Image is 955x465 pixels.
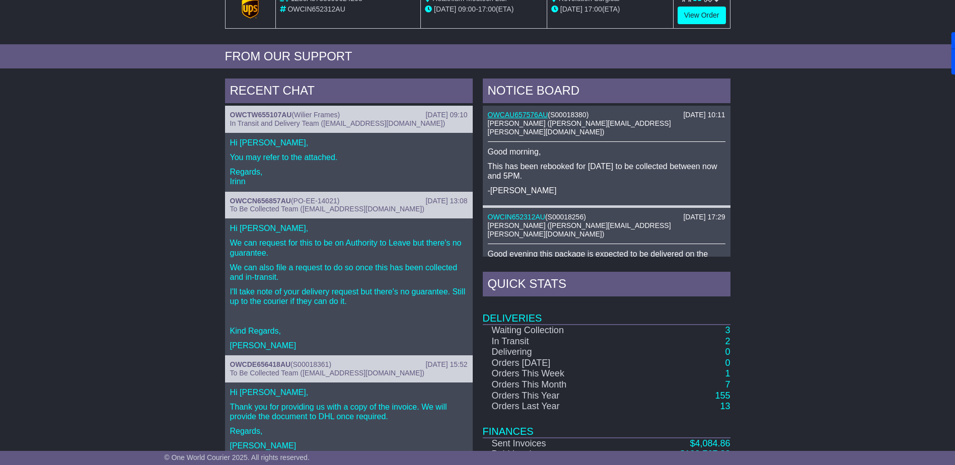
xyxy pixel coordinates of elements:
p: Regards, [230,426,468,436]
p: You may refer to the attached. [230,152,468,162]
p: Hi [PERSON_NAME], [230,387,468,397]
div: [DATE] 15:52 [425,360,467,369]
div: - (ETA) [425,4,543,15]
div: [DATE] 17:29 [683,213,725,221]
div: ( ) [230,360,468,369]
a: 7 [725,379,730,390]
span: [PERSON_NAME] ([PERSON_NAME][EMAIL_ADDRESS][PERSON_NAME][DOMAIN_NAME]) [488,221,671,238]
span: OWCIN652312AU [287,5,345,13]
p: We can request for this to be on Authority to Leave but there's no guarantee. [230,238,468,257]
p: Hi [PERSON_NAME], [230,138,468,147]
td: Paid Invoices [483,449,628,460]
span: 09:00 [458,5,476,13]
span: S00018256 [548,213,584,221]
div: FROM OUR SUPPORT [225,49,730,64]
p: -[PERSON_NAME] [488,186,725,195]
span: 4,084.86 [695,438,730,448]
a: OWCIN652312AU [488,213,545,221]
td: Waiting Collection [483,325,628,336]
td: Finances [483,412,730,438]
a: 13 [720,401,730,411]
a: View Order [678,7,726,24]
span: Wilier Frames [294,111,337,119]
div: [DATE] 10:11 [683,111,725,119]
a: OWCAU657576AU [488,111,548,119]
td: In Transit [483,336,628,347]
div: [DATE] 09:10 [425,111,467,119]
a: OWCDE656418AU [230,360,291,368]
p: Kind Regards, [230,326,468,336]
a: OWCTW655107AU [230,111,292,119]
div: NOTICE BOARD [483,79,730,106]
p: We can also file a request to do so once this has been collected and in-transit. [230,263,468,282]
td: Deliveries [483,299,730,325]
div: ( ) [488,111,725,119]
p: Good morning, [488,147,725,157]
a: OWCCN656857AU [230,197,291,205]
td: Sent Invoices [483,438,628,449]
p: This has been rebooked for [DATE] to be collected between now and 5PM. [488,162,725,181]
span: To Be Collected Team ([EMAIL_ADDRESS][DOMAIN_NAME]) [230,205,424,213]
span: PO-EE-14021 [293,197,337,205]
a: $4,084.86 [690,438,730,448]
div: ( ) [488,213,725,221]
p: I'll take note of your delivery request but there's no guarantee. Still up to the courier if they... [230,287,468,306]
span: 17:00 [478,5,496,13]
p: Regards, Irinn [230,167,468,186]
div: Quick Stats [483,272,730,299]
p: Hi [PERSON_NAME], [230,223,468,233]
a: 0 [725,347,730,357]
div: (ETA) [551,4,669,15]
span: In Transit and Delivery Team ([EMAIL_ADDRESS][DOMAIN_NAME]) [230,119,446,127]
a: $199,767.88 [680,449,730,459]
span: [DATE] [434,5,456,13]
span: © One World Courier 2025. All rights reserved. [164,453,310,461]
div: RECENT CHAT [225,79,473,106]
td: Orders Last Year [483,401,628,412]
div: ( ) [230,111,468,119]
p: Good evening this package is expected to be delivered on the [DATE] by the end of the day. [488,249,725,268]
span: 199,767.88 [685,449,730,459]
td: Orders This Week [483,368,628,379]
p: [PERSON_NAME] [230,341,468,350]
td: Delivering [483,347,628,358]
a: 1 [725,368,730,378]
span: S00018361 [293,360,329,368]
span: 17:00 [584,5,602,13]
span: To Be Collected Team ([EMAIL_ADDRESS][DOMAIN_NAME]) [230,369,424,377]
span: [DATE] [560,5,582,13]
p: Thank you for providing us with a copy of the invoice. We will provide the document to DHL once r... [230,402,468,421]
div: [DATE] 13:08 [425,197,467,205]
div: ( ) [230,197,468,205]
a: 2 [725,336,730,346]
p: [PERSON_NAME] [230,441,468,450]
a: 0 [725,358,730,368]
a: 3 [725,325,730,335]
td: Orders This Month [483,379,628,391]
a: 155 [715,391,730,401]
span: [PERSON_NAME] ([PERSON_NAME][EMAIL_ADDRESS][PERSON_NAME][DOMAIN_NAME]) [488,119,671,136]
span: S00018380 [550,111,586,119]
td: Orders [DATE] [483,358,628,369]
td: Orders This Year [483,391,628,402]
